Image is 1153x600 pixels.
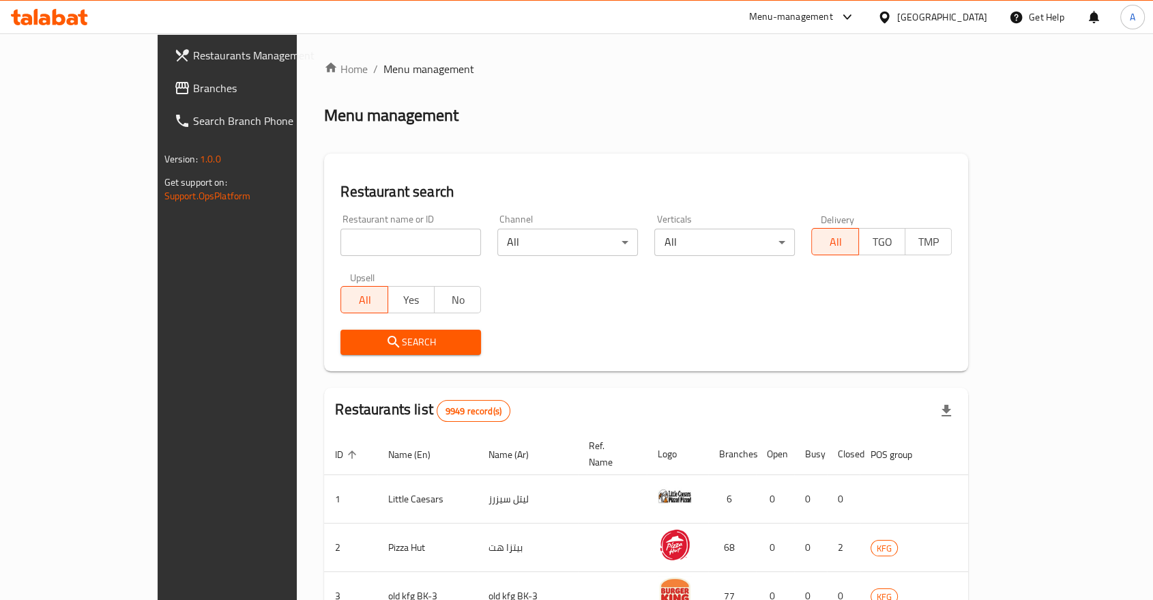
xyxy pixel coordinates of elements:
td: 6 [708,475,756,524]
span: 9949 record(s) [437,405,510,418]
td: 2 [827,524,860,572]
span: ID [335,446,361,463]
li: / [373,61,378,77]
th: Logo [647,433,708,475]
a: Support.OpsPlatform [164,187,251,205]
a: Search Branch Phone [163,104,350,137]
span: All [347,290,382,310]
th: Busy [794,433,827,475]
h2: Menu management [324,104,458,126]
span: Branches [193,80,339,96]
span: Name (En) [388,446,448,463]
button: TGO [858,228,905,255]
label: Delivery [821,214,855,224]
td: بيتزا هت [478,524,578,572]
td: 0 [794,524,827,572]
h2: Restaurant search [340,182,952,202]
span: Version: [164,150,198,168]
div: Total records count [437,400,510,422]
td: 0 [794,475,827,524]
div: [GEOGRAPHIC_DATA] [897,10,987,25]
td: ليتل سيزرز [478,475,578,524]
div: Export file [930,395,963,427]
span: 1.0.0 [200,150,221,168]
button: Search [340,330,481,355]
label: Upsell [350,272,375,282]
span: Search [351,334,470,351]
span: TGO [864,232,900,252]
div: All [497,229,638,256]
td: 2 [324,524,377,572]
span: POS group [871,446,930,463]
span: TMP [911,232,946,252]
img: Pizza Hut [658,528,692,562]
td: 68 [708,524,756,572]
span: Search Branch Phone [193,113,339,129]
span: A [1130,10,1135,25]
div: All [654,229,795,256]
span: Restaurants Management [193,47,339,63]
input: Search for restaurant name or ID.. [340,229,481,256]
a: Branches [163,72,350,104]
td: 1 [324,475,377,524]
th: Open [756,433,794,475]
button: All [811,228,858,255]
button: TMP [905,228,952,255]
td: 0 [827,475,860,524]
button: All [340,286,388,313]
th: Closed [827,433,860,475]
button: Yes [388,286,435,313]
div: Menu-management [749,9,833,25]
button: No [434,286,481,313]
td: 0 [756,524,794,572]
td: 0 [756,475,794,524]
span: Name (Ar) [488,446,546,463]
th: Branches [708,433,756,475]
nav: breadcrumb [324,61,968,77]
h2: Restaurants list [335,399,510,422]
a: Restaurants Management [163,39,350,72]
span: Menu management [383,61,474,77]
td: Little Caesars [377,475,478,524]
td: Pizza Hut [377,524,478,572]
span: KFG [871,541,897,556]
span: All [817,232,853,252]
span: No [440,290,476,310]
span: Get support on: [164,173,227,191]
span: Ref. Name [589,438,630,470]
span: Yes [394,290,429,310]
img: Little Caesars [658,479,692,513]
